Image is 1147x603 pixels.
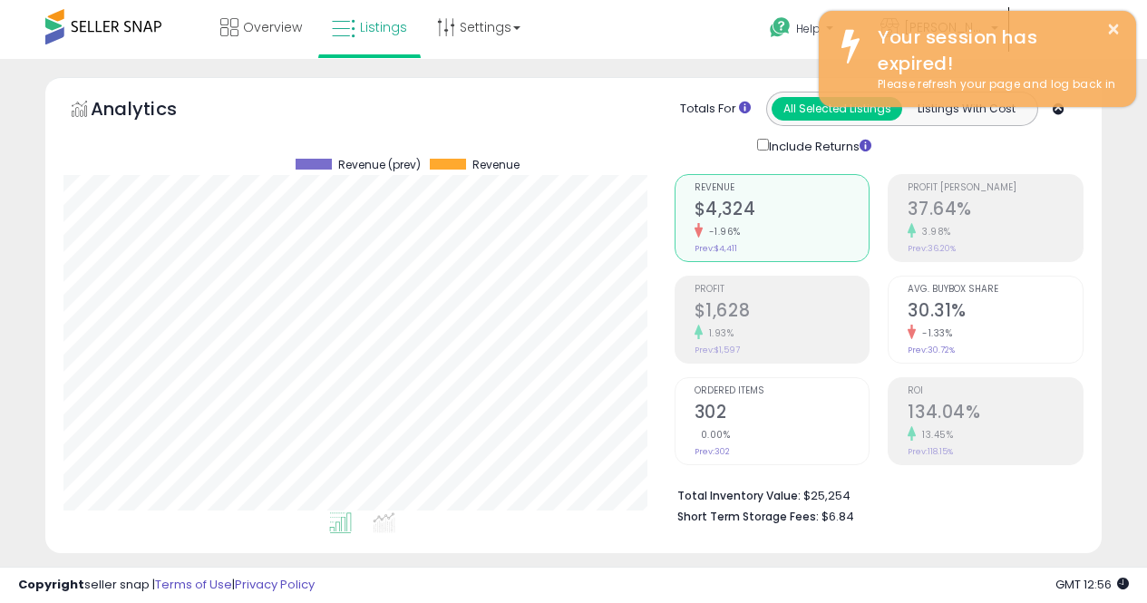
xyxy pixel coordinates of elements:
div: Your session has expired! [864,24,1123,76]
small: 0.00% [695,428,731,442]
span: Revenue [695,183,870,193]
button: All Selected Listings [772,97,902,121]
h2: 37.64% [908,199,1083,223]
div: Include Returns [744,135,893,156]
a: Help [755,3,864,59]
button: Listings With Cost [901,97,1032,121]
h2: 302 [695,402,870,426]
span: $6.84 [821,508,854,525]
small: Prev: 118.15% [908,446,953,457]
h2: $1,628 [695,300,870,325]
small: Prev: 302 [695,446,730,457]
span: Overview [243,18,302,36]
span: Ordered Items [695,386,870,396]
li: $25,254 [677,483,1070,505]
h5: Analytics [91,96,212,126]
small: 1.93% [703,326,734,340]
span: Revenue [472,159,520,171]
i: Get Help [769,16,792,39]
a: Privacy Policy [235,576,315,593]
div: seller snap | | [18,577,315,594]
span: Help [796,21,821,36]
small: 13.45% [916,428,953,442]
span: Profit [PERSON_NAME] [908,183,1083,193]
div: Please refresh your page and log back in [864,76,1123,93]
span: Avg. Buybox Share [908,285,1083,295]
small: Prev: 30.72% [908,345,955,355]
small: 3.98% [916,225,951,238]
h2: 134.04% [908,402,1083,426]
button: × [1106,18,1121,41]
span: Listings [360,18,407,36]
h2: $4,324 [695,199,870,223]
small: -1.96% [703,225,741,238]
small: Prev: $1,597 [695,345,740,355]
b: Total Inventory Value: [677,488,801,503]
small: -1.33% [916,326,952,340]
strong: Copyright [18,576,84,593]
span: Revenue (prev) [338,159,421,171]
small: Prev: 36.20% [908,243,956,254]
div: Totals For [680,101,751,118]
span: 2025-08-11 12:56 GMT [1055,576,1129,593]
a: Terms of Use [155,576,232,593]
h2: 30.31% [908,300,1083,325]
b: Short Term Storage Fees: [677,509,819,524]
span: ROI [908,386,1083,396]
small: Prev: $4,411 [695,243,737,254]
span: Profit [695,285,870,295]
